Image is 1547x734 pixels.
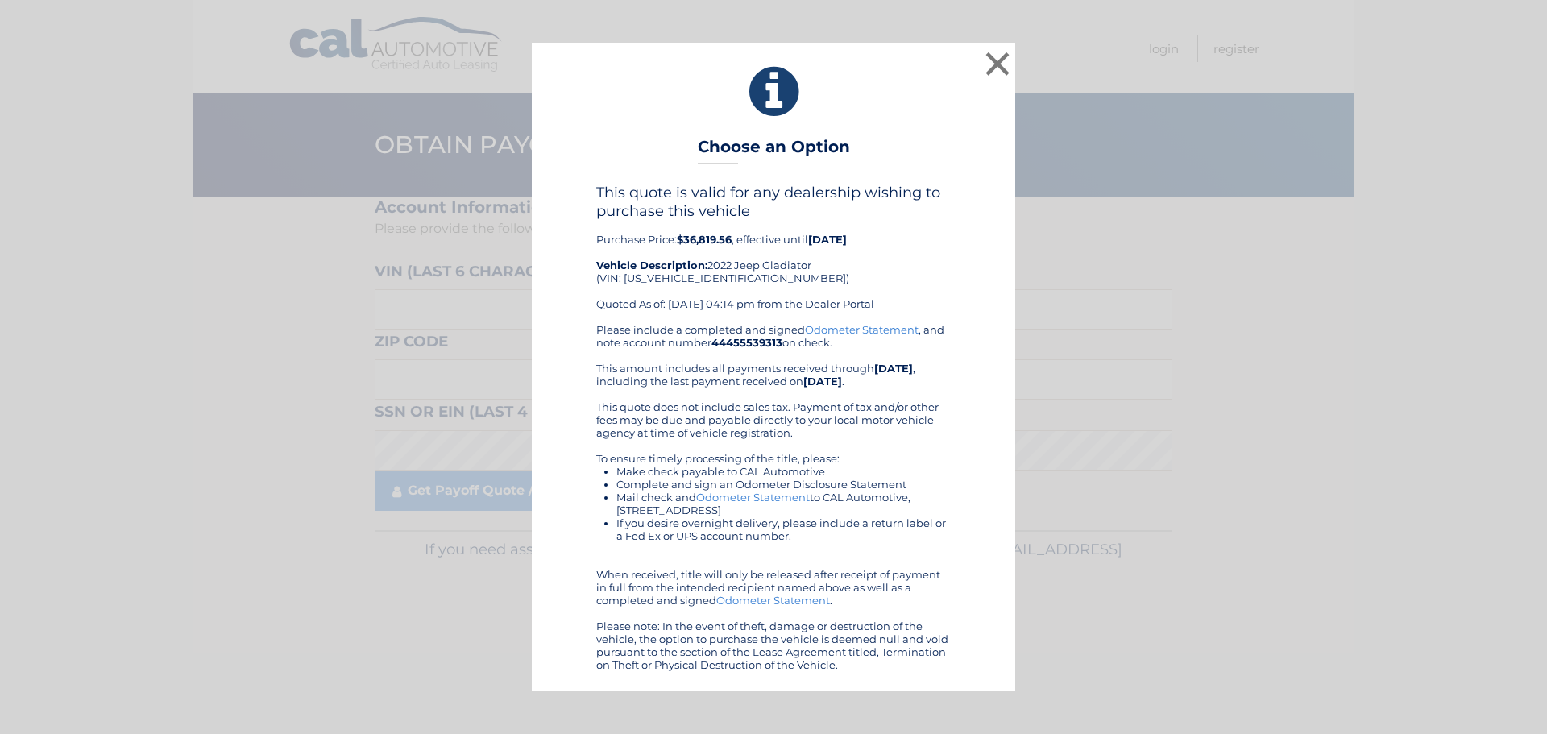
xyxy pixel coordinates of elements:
[716,594,830,607] a: Odometer Statement
[596,259,707,272] strong: Vehicle Description:
[711,336,782,349] b: 44455539313
[805,323,919,336] a: Odometer Statement
[616,516,951,542] li: If you desire overnight delivery, please include a return label or a Fed Ex or UPS account number.
[616,465,951,478] li: Make check payable to CAL Automotive
[696,491,810,504] a: Odometer Statement
[596,184,951,322] div: Purchase Price: , effective until 2022 Jeep Gladiator (VIN: [US_VEHICLE_IDENTIFICATION_NUMBER]) Q...
[596,323,951,671] div: Please include a completed and signed , and note account number on check. This amount includes al...
[808,233,847,246] b: [DATE]
[874,362,913,375] b: [DATE]
[981,48,1014,80] button: ×
[596,184,951,219] h4: This quote is valid for any dealership wishing to purchase this vehicle
[616,478,951,491] li: Complete and sign an Odometer Disclosure Statement
[803,375,842,388] b: [DATE]
[698,137,850,165] h3: Choose an Option
[616,491,951,516] li: Mail check and to CAL Automotive, [STREET_ADDRESS]
[677,233,732,246] b: $36,819.56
